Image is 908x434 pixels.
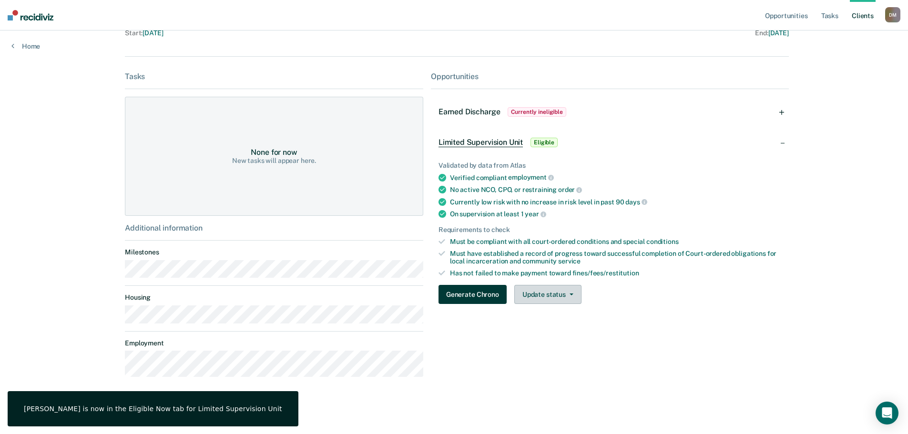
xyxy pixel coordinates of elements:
span: Limited Supervision Unit [439,138,523,147]
div: D M [885,7,900,22]
img: Recidiviz [8,10,53,20]
div: Verified compliant [450,173,781,182]
a: Navigate to form link [439,285,510,304]
div: New tasks will appear here. [232,157,316,165]
button: DM [885,7,900,22]
div: Currently low risk with no increase in risk level in past 90 [450,198,781,206]
span: fines/fees/restitution [572,269,639,277]
dt: Housing [125,293,423,302]
span: [DATE] [143,29,163,37]
div: [PERSON_NAME] is now in the Eligible Now tab for Limited Supervision Unit [24,404,282,413]
span: year [525,210,546,218]
div: Must be compliant with all court-ordered conditions and special conditions [450,238,781,246]
div: None for now [251,148,297,157]
div: Opportunities [431,72,789,81]
div: Open Intercom Messenger [876,402,898,424]
div: On supervision at least 1 [450,210,781,218]
button: Generate Chrono [439,285,507,304]
span: Eligible [531,138,558,147]
div: Must have established a record of progress toward successful completion of Court-ordered obligati... [450,250,781,266]
span: [DATE] [768,29,789,37]
span: Currently ineligible [508,107,566,117]
div: Additional information [125,223,423,232]
span: Earned Discharge [439,107,500,116]
span: days [625,198,647,206]
span: employment [508,173,553,181]
dt: Employment [125,339,423,347]
button: Update status [514,285,582,304]
dt: Milestones [125,248,423,256]
div: Start : [125,29,457,37]
span: order [558,186,582,193]
div: Requirements to check [439,226,781,234]
div: No active NCO, CPO, or restraining [450,185,781,194]
div: Validated by data from Atlas [439,161,781,170]
div: Has not failed to make payment toward [450,269,781,277]
div: Earned DischargeCurrently ineligible [431,97,789,127]
span: service [558,257,581,265]
div: Limited Supervision UnitEligible [431,127,789,158]
a: Home [11,42,40,50]
div: End : [461,29,789,37]
div: Tasks [125,72,423,81]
